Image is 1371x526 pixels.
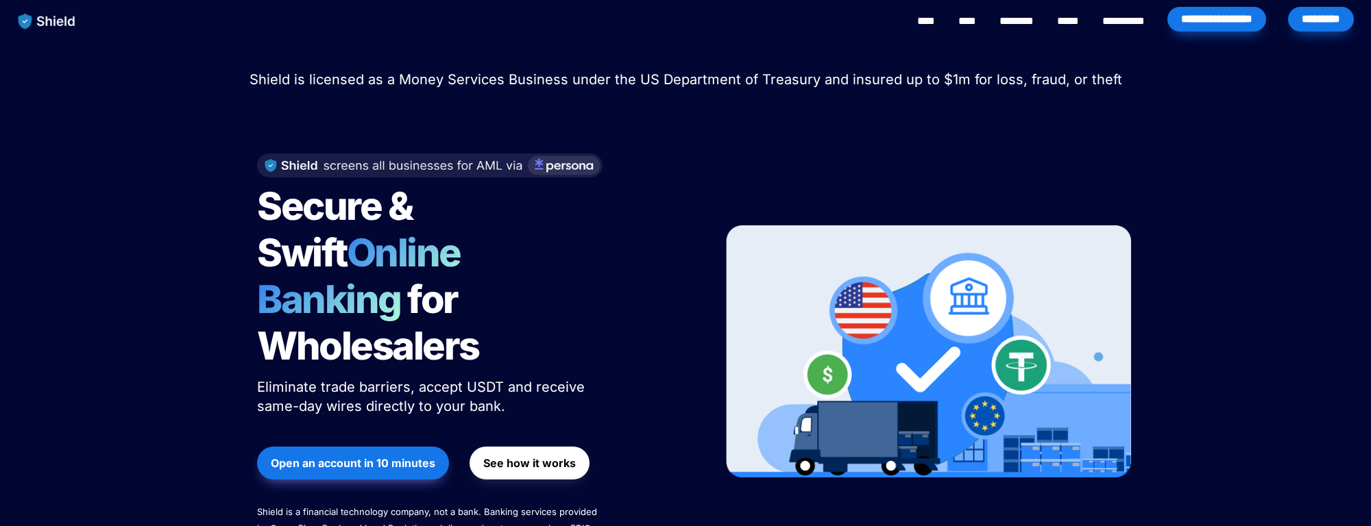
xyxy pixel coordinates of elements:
button: See how it works [470,447,590,479]
span: Secure & Swift [257,183,419,276]
a: Open an account in 10 minutes [257,440,449,486]
span: Online Banking [257,229,474,323]
a: See how it works [470,440,590,486]
img: website logo [12,7,82,36]
span: Eliminate trade barriers, accept USDT and receive same-day wires directly to your bank. [257,379,589,414]
button: Open an account in 10 minutes [257,447,449,479]
strong: Open an account in 10 minutes [271,456,435,470]
span: for Wholesalers [257,276,479,369]
span: Shield is licensed as a Money Services Business under the US Department of Treasury and insured u... [250,71,1122,88]
strong: See how it works [483,456,576,470]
